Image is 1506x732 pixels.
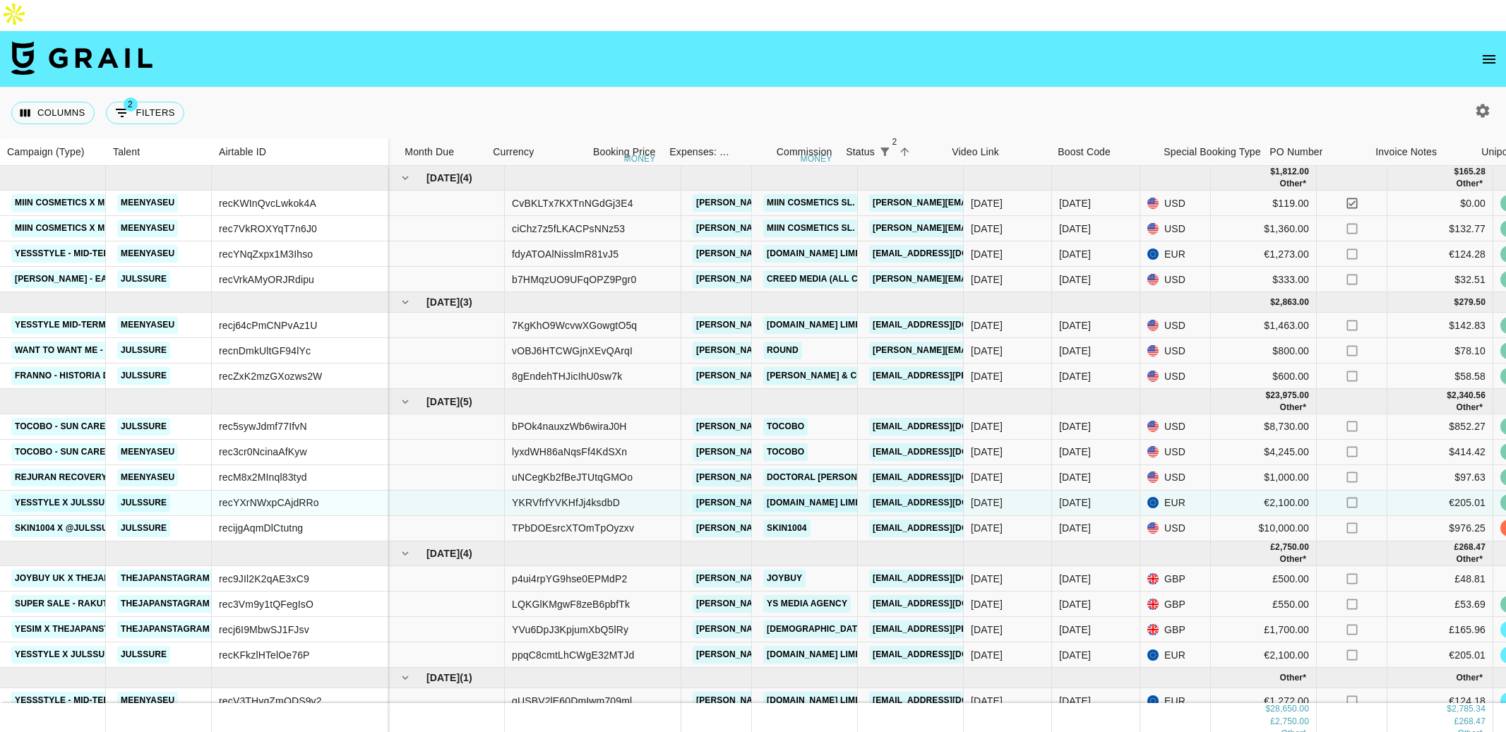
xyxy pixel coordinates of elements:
a: [PERSON_NAME][EMAIL_ADDRESS][PERSON_NAME][DOMAIN_NAME] [693,270,996,288]
a: JOYBUY [763,570,806,587]
a: Yesstyle Mid-Term (May/June/July/November) [11,316,237,334]
div: rec3cr0NcinaAfKyw [219,445,307,459]
a: [PERSON_NAME][EMAIL_ADDRESS][DOMAIN_NAME] [869,270,1099,288]
div: $78.10 [1387,338,1493,364]
a: [PERSON_NAME][EMAIL_ADDRESS][DOMAIN_NAME] [869,194,1099,212]
div: rec3Vm9y1tQFegIsO [219,597,313,611]
a: [PERSON_NAME][EMAIL_ADDRESS][DOMAIN_NAME] [869,220,1099,237]
div: 18/8/2025 [971,597,1003,611]
div: 18/7/2025 [971,445,1003,459]
div: Sep '25 [1059,623,1091,637]
div: Jun '25 [1059,272,1091,287]
div: $142.83 [1387,313,1493,338]
div: EUR [1140,241,1211,267]
div: vOBJ6HTCWGjnXEvQArqI [512,344,633,358]
div: TPbDOEsrcXTOmTpOyzxv [512,521,634,535]
div: $ [1265,703,1270,715]
div: £ [1270,716,1275,728]
div: 1,812.00 [1275,166,1309,178]
div: Expenses: Remove Commission? [662,138,733,166]
div: 6/5/2025 [971,222,1003,236]
div: Talent [106,138,212,166]
div: qUSBV2lE60DmIwm709ml [512,694,632,708]
div: €124.18 [1387,688,1493,714]
a: meenyaseu [117,469,178,486]
div: $ [1454,296,1459,308]
span: [DATE] [426,295,460,309]
a: [EMAIL_ADDRESS][DOMAIN_NAME] [869,520,1027,537]
div: $32.51 [1387,267,1493,292]
div: $10,000.00 [1211,516,1317,541]
a: MIIN COSMETICS SL. [763,220,859,237]
div: Boost Code [1058,138,1111,166]
div: GBP [1140,592,1211,617]
a: YessStyle - Mid-Term - NOVEMBER [11,692,178,709]
div: Jun '25 [1059,247,1091,261]
button: Show filters [875,142,895,162]
a: Miin Cosmetics x Meenyaseu (First collaboration) [11,220,266,237]
div: Currency [493,138,534,166]
div: Aug '25 [1059,445,1091,459]
a: julssure [117,494,170,512]
a: Rejuran Recovery - 345 cream [11,469,167,486]
div: recM8x2MInql83tyd [219,470,307,484]
a: [EMAIL_ADDRESS][DOMAIN_NAME] [869,494,1027,512]
span: € 1,272.00 [1279,673,1306,683]
a: YESIM x thejapanstagram [11,620,145,638]
div: EUR [1140,491,1211,516]
div: USD [1140,313,1211,338]
img: Grail Talent [11,41,153,75]
div: Video Link [945,138,1051,166]
div: USD [1140,414,1211,440]
a: [PERSON_NAME][EMAIL_ADDRESS][PERSON_NAME][DOMAIN_NAME] [693,570,996,587]
a: Round [763,342,802,359]
a: [PERSON_NAME] - Easy Lover [11,270,154,288]
div: €205.01 [1387,642,1493,668]
div: $58.58 [1387,364,1493,389]
a: [EMAIL_ADDRESS][DOMAIN_NAME] [869,570,1027,587]
a: [DOMAIN_NAME] LIMITED [763,245,878,263]
a: [DOMAIN_NAME] LIMITED [763,646,878,664]
div: Aug '25 [1059,496,1091,510]
span: ( 4 ) [460,171,472,185]
a: TOCOBO - Sun Care Press Kit campaign [11,443,206,461]
a: [PERSON_NAME][EMAIL_ADDRESS][PERSON_NAME][DOMAIN_NAME] [693,494,996,512]
div: recKWInQvcLwkok4A [219,196,316,210]
a: julssure [117,342,170,359]
a: [EMAIL_ADDRESS][PERSON_NAME][DOMAIN_NAME] [869,620,1099,638]
div: $852.27 [1387,414,1493,440]
div: Aug '25 [1059,419,1091,433]
div: 28/7/2025 [971,247,1003,261]
div: p4ui4rpYG9hse0EPMdP2 [512,572,627,586]
a: [EMAIL_ADDRESS][DOMAIN_NAME] [869,595,1027,613]
a: meenyaseu [117,443,178,461]
a: [PERSON_NAME][EMAIL_ADDRESS][PERSON_NAME][DOMAIN_NAME] [693,220,996,237]
div: recYNqZxpx1M3Ihso [219,247,313,261]
div: 2,340.56 [1452,390,1486,402]
div: Aug '25 [1059,521,1091,535]
span: 2 [124,97,138,112]
div: 29/8/2025 [971,572,1003,586]
a: Yesstyle x Julssure - AGOSTO 2025 [11,494,186,512]
a: [PERSON_NAME][EMAIL_ADDRESS][PERSON_NAME][DOMAIN_NAME] [693,316,996,334]
a: [PERSON_NAME][EMAIL_ADDRESS][DOMAIN_NAME] [869,342,1099,359]
div: €2,100.00 [1211,642,1317,668]
button: Select columns [11,102,95,124]
div: $ [1454,166,1459,178]
a: SKIN1004 [763,520,811,537]
div: $1,000.00 [1211,465,1317,491]
div: recj6I9MbwSJ1FJsv [219,623,309,637]
div: 279.50 [1459,296,1486,308]
div: 23,975.00 [1270,390,1309,402]
span: [DATE] [426,171,460,185]
div: USD [1140,465,1211,491]
div: $ [1265,390,1270,402]
button: hide children [395,292,415,312]
button: hide children [395,668,415,688]
a: thejapanstagram [117,620,213,638]
div: Airtable ID [219,138,266,166]
a: julssure [117,270,170,288]
div: $1,360.00 [1211,216,1317,241]
a: [EMAIL_ADDRESS][DOMAIN_NAME] [869,316,1027,334]
span: ( 4 ) [460,546,472,560]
